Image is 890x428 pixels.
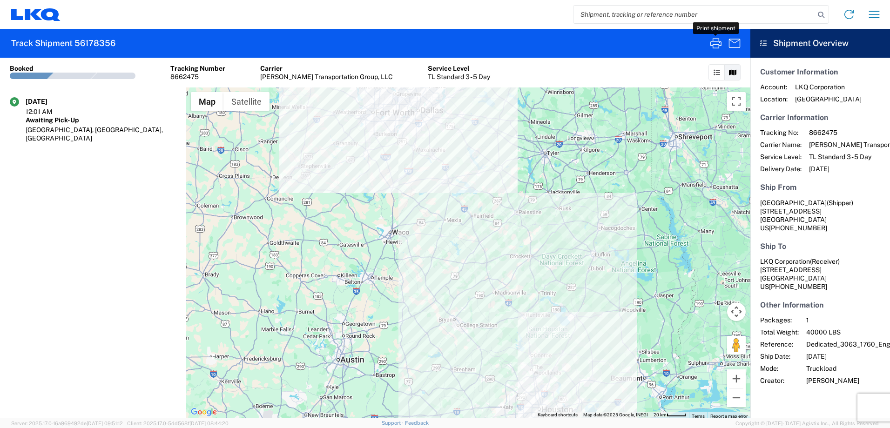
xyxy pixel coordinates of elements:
span: Tracking No: [760,128,802,137]
span: Ship Date: [760,352,799,361]
div: Carrier [260,64,393,73]
div: Awaiting Pick-Up [26,116,176,124]
div: TL Standard 3 - 5 Day [428,73,490,81]
span: [GEOGRAPHIC_DATA] [795,95,862,103]
span: (Receiver) [810,258,840,265]
div: [PERSON_NAME] Transportation Group, LLC [260,73,393,81]
span: Service Level: [760,153,802,161]
span: (Shipper) [827,199,853,207]
span: Mode: [760,364,799,373]
button: Toggle fullscreen view [727,92,746,111]
span: Packages: [760,316,799,324]
input: Shipment, tracking or reference number [573,6,815,23]
span: [PHONE_NUMBER] [769,224,827,232]
span: LKQ Corporation [STREET_ADDRESS] [760,258,840,274]
h5: Other Information [760,301,880,309]
span: [STREET_ADDRESS] [760,207,822,215]
span: Location: [760,95,788,103]
span: [DATE] 09:51:12 [87,421,123,426]
button: Show satellite imagery [223,92,270,111]
a: Report a map error [710,414,748,419]
button: Show street map [191,92,223,111]
span: Copyright © [DATE]-[DATE] Agistix Inc., All Rights Reserved [735,419,879,428]
span: Reference: [760,340,799,348]
address: [GEOGRAPHIC_DATA] US [760,257,880,291]
span: [GEOGRAPHIC_DATA] [760,199,827,207]
span: Server: 2025.17.0-16a969492de [11,421,123,426]
span: Account: [760,83,788,91]
h5: Customer Information [760,67,880,76]
a: Feedback [405,420,429,426]
button: Zoom out [727,388,746,407]
h2: Track Shipment 56178356 [11,38,115,49]
button: Drag Pegman onto the map to open Street View [727,336,746,354]
h5: Ship To [760,242,880,251]
div: [DATE] [26,97,72,106]
a: Open this area in Google Maps (opens a new window) [189,406,219,418]
div: 8662475 [170,73,225,81]
span: Client: 2025.17.0-5dd568f [127,421,229,426]
a: Support [382,420,405,426]
span: LKQ Corporation [795,83,862,91]
span: [PHONE_NUMBER] [769,283,827,290]
div: Service Level [428,64,490,73]
button: Zoom in [727,369,746,388]
span: [DATE] 08:44:20 [189,421,229,426]
span: Map data ©2025 Google, INEGI [583,412,648,417]
h5: Carrier Information [760,113,880,122]
span: Carrier Name: [760,140,802,149]
span: Total Weight: [760,328,799,336]
img: Google [189,406,219,418]
header: Shipment Overview [750,29,890,58]
address: [GEOGRAPHIC_DATA] US [760,199,880,232]
div: Tracking Number [170,64,225,73]
div: [GEOGRAPHIC_DATA], [GEOGRAPHIC_DATA], [GEOGRAPHIC_DATA] [26,126,176,142]
h5: Ship From [760,183,880,192]
span: Creator: [760,376,799,385]
button: Keyboard shortcuts [538,412,578,418]
button: Map Scale: 20 km per 38 pixels [651,412,689,418]
div: Booked [10,64,34,73]
button: Map camera controls [727,302,746,321]
span: Delivery Date: [760,165,802,173]
a: Terms [692,414,705,419]
div: 12:01 AM [26,107,72,116]
span: 20 km [654,412,667,417]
